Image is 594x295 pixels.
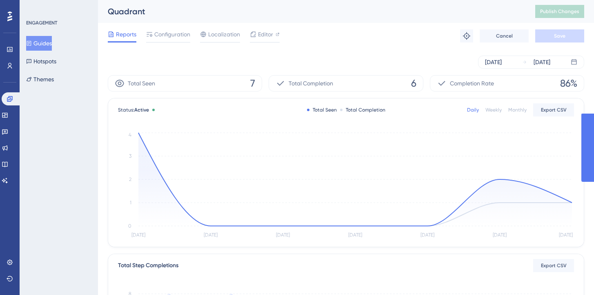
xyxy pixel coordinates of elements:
tspan: 3 [129,153,131,159]
span: Status: [118,107,149,113]
iframe: UserGuiding AI Assistant Launcher [560,263,584,287]
span: Export CSV [541,107,567,113]
span: 6 [411,77,416,90]
tspan: 0 [128,223,131,229]
div: ENGAGEMENT [26,20,57,26]
div: Total Seen [307,107,337,113]
span: 7 [250,77,255,90]
span: Localization [208,29,240,39]
div: Total Step Completions [118,261,178,270]
button: Hotspots [26,54,56,69]
span: Total Seen [128,78,155,88]
tspan: 2 [129,177,131,182]
tspan: [DATE] [131,232,145,238]
span: Export CSV [541,262,567,269]
button: Cancel [480,29,529,42]
span: 86% [560,77,577,90]
tspan: [DATE] [348,232,362,238]
div: [DATE] [485,57,502,67]
button: Themes [26,72,54,87]
div: [DATE] [534,57,550,67]
tspan: 1 [130,200,131,206]
div: Quadrant [108,6,515,17]
button: Export CSV [533,259,574,272]
div: Daily [467,107,479,113]
button: Publish Changes [535,5,584,18]
tspan: [DATE] [493,232,507,238]
tspan: 4 [129,132,131,138]
div: Weekly [485,107,502,113]
span: Configuration [154,29,190,39]
span: Total Completion [289,78,333,88]
tspan: [DATE] [559,232,573,238]
div: Total Completion [340,107,385,113]
div: Monthly [508,107,527,113]
button: Guides [26,36,52,51]
tspan: [DATE] [420,232,434,238]
span: Reports [116,29,136,39]
span: Cancel [496,33,513,39]
span: Editor [258,29,273,39]
span: Save [554,33,565,39]
span: Publish Changes [540,8,579,15]
span: Completion Rate [450,78,494,88]
button: Save [535,29,584,42]
tspan: [DATE] [204,232,218,238]
span: Active [134,107,149,113]
tspan: [DATE] [276,232,290,238]
button: Export CSV [533,103,574,116]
